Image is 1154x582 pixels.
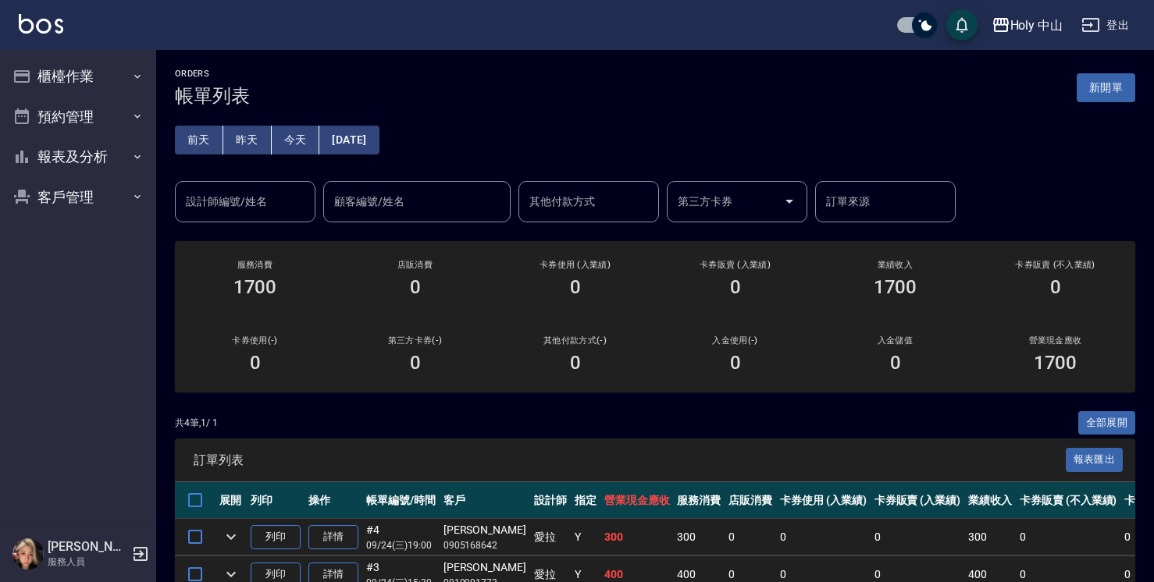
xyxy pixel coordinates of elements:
button: 今天 [272,126,320,154]
h2: 卡券販賣 (入業績) [674,260,796,270]
h3: 1700 [874,276,917,298]
h2: 卡券使用(-) [194,335,316,346]
button: 昨天 [223,126,272,154]
h3: 1700 [233,276,277,298]
h2: 入金使用(-) [674,335,796,346]
button: 列印 [251,525,301,549]
td: 愛拉 [530,519,571,555]
button: 登出 [1075,11,1135,40]
th: 店販消費 [725,482,776,519]
h2: 卡券販賣 (不入業績) [994,260,1117,270]
h5: [PERSON_NAME] [48,539,127,555]
span: 訂單列表 [194,452,1066,468]
h2: 其他付款方式(-) [514,335,636,346]
th: 帳單編號/時間 [362,482,440,519]
th: 設計師 [530,482,571,519]
div: [PERSON_NAME] [443,559,526,576]
button: expand row [219,525,243,548]
div: Holy 中山 [1010,16,1063,35]
th: 服務消費 [673,482,725,519]
th: 列印 [247,482,305,519]
button: 新開單 [1077,73,1135,102]
h2: 業績收入 [834,260,956,270]
h3: 0 [730,276,741,298]
p: 09/24 (三) 19:00 [366,538,436,552]
h2: ORDERS [175,69,250,79]
h2: 第三方卡券(-) [354,335,476,346]
button: 前天 [175,126,223,154]
button: save [946,9,978,41]
p: 0905168642 [443,538,526,552]
td: 300 [600,519,674,555]
td: 300 [673,519,725,555]
th: 展開 [215,482,247,519]
a: 新開單 [1077,80,1135,94]
h3: 0 [250,352,261,374]
td: 300 [964,519,1016,555]
button: 櫃檯作業 [6,56,150,97]
th: 操作 [305,482,362,519]
h3: 服務消費 [194,260,316,270]
img: Logo [19,14,63,34]
h3: 0 [730,352,741,374]
h3: 0 [570,352,581,374]
div: [PERSON_NAME] [443,522,526,538]
th: 業績收入 [964,482,1016,519]
button: 報表匯出 [1066,448,1124,472]
h3: 1700 [1034,352,1077,374]
button: Holy 中山 [985,9,1070,41]
button: [DATE] [319,126,379,154]
td: 0 [776,519,871,555]
a: 詳情 [308,525,358,549]
h3: 0 [410,276,421,298]
button: 全部展開 [1078,411,1136,435]
h2: 店販消費 [354,260,476,270]
th: 卡券使用 (入業績) [776,482,871,519]
button: Open [777,189,802,214]
th: 營業現金應收 [600,482,674,519]
img: Person [12,538,44,570]
h3: 帳單列表 [175,85,250,107]
h3: 0 [890,352,901,374]
h3: 0 [570,276,581,298]
td: Y [571,519,600,555]
button: 客戶管理 [6,177,150,218]
p: 服務人員 [48,555,127,569]
th: 卡券販賣 (不入業績) [1016,482,1120,519]
h2: 入金儲值 [834,335,956,346]
h3: 0 [1050,276,1061,298]
th: 指定 [571,482,600,519]
h2: 營業現金應收 [994,335,1117,346]
td: 0 [871,519,965,555]
th: 卡券販賣 (入業績) [871,482,965,519]
p: 共 4 筆, 1 / 1 [175,416,218,430]
a: 報表匯出 [1066,452,1124,467]
td: 0 [1016,519,1120,555]
h2: 卡券使用 (入業績) [514,260,636,270]
h3: 0 [410,352,421,374]
th: 客戶 [440,482,530,519]
button: 報表及分析 [6,137,150,177]
button: 預約管理 [6,97,150,137]
td: 0 [725,519,776,555]
td: #4 [362,519,440,555]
